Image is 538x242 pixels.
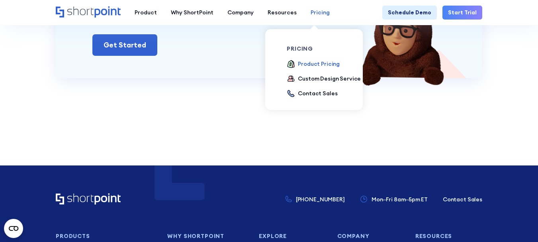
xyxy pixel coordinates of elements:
a: Product [127,6,164,20]
a: [PHONE_NUMBER] [286,195,344,204]
a: Contact Sales [287,89,337,98]
p: [PHONE_NUMBER] [296,195,345,204]
h3: Products [56,233,156,239]
iframe: Chat Widget [498,204,538,242]
h3: Company [337,233,404,239]
button: Open CMP widget [4,219,23,238]
div: Contact Sales [298,89,337,98]
a: Pricing [303,6,336,20]
a: Why ShortPoint [164,6,220,20]
a: Contact Sales [443,195,482,204]
div: Product Pricing [298,60,340,68]
a: Home [56,6,121,18]
div: Product [135,8,157,17]
a: Custom Design Service [287,75,361,84]
a: Company [220,6,260,20]
div: Custom Design Service [298,75,361,83]
a: Product Pricing [287,60,340,69]
div: Why ShortPoint [171,8,213,17]
div: pricing [287,46,365,51]
div: Resources [268,8,297,17]
h3: Explore [259,233,326,239]
p: Mon–Fri 8am–5pm ET [372,195,428,204]
a: Get Started [92,34,157,56]
a: Resources [260,6,303,20]
a: Start Trial [442,6,482,20]
h3: Why Shortpoint [167,233,248,239]
div: Pricing [311,8,330,17]
div: Company [227,8,254,17]
a: Home [56,193,121,205]
a: Schedule Demo [382,6,437,20]
h3: Resources [415,233,482,239]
